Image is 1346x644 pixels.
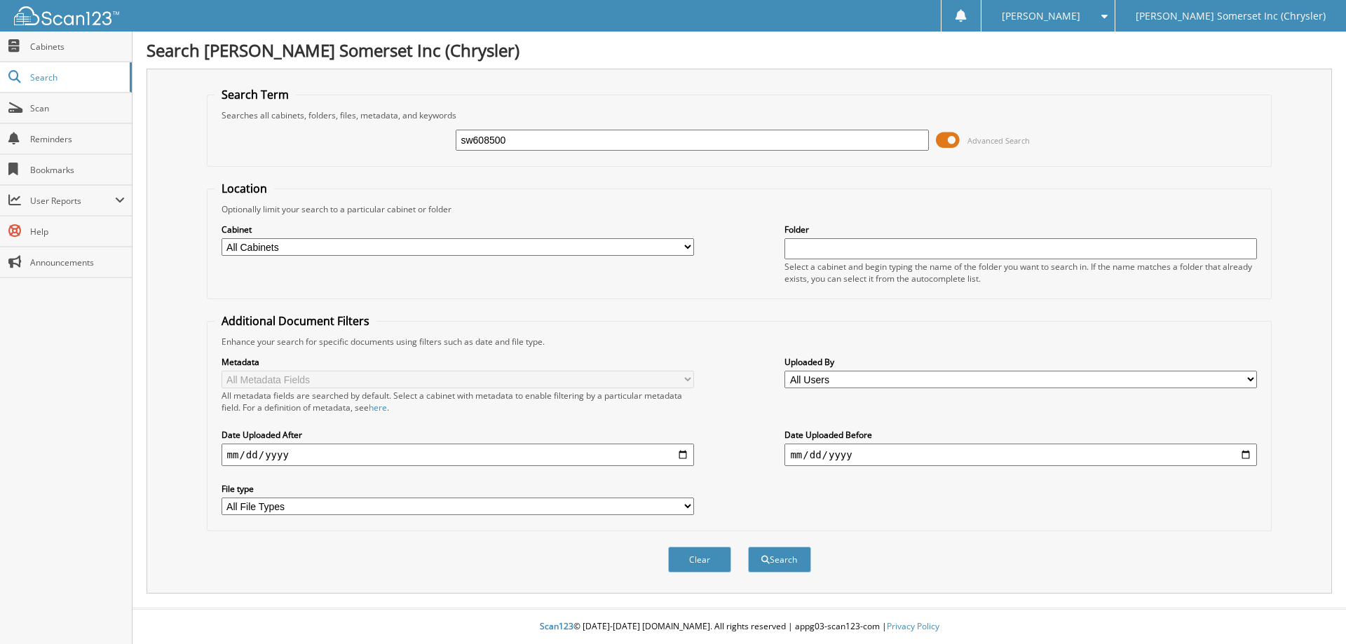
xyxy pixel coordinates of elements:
span: Cabinets [30,41,125,53]
label: Cabinet [222,224,694,235]
img: scan123-logo-white.svg [14,6,119,25]
label: Uploaded By [784,356,1257,368]
button: Search [748,547,811,573]
div: Enhance your search for specific documents using filters such as date and file type. [215,336,1265,348]
legend: Location [215,181,274,196]
label: Metadata [222,356,694,368]
span: User Reports [30,195,115,207]
label: Date Uploaded After [222,429,694,441]
span: Search [30,71,123,83]
label: Date Uploaded Before [784,429,1257,441]
legend: Additional Document Filters [215,313,376,329]
input: start [222,444,694,466]
button: Clear [668,547,731,573]
div: Select a cabinet and begin typing the name of the folder you want to search in. If the name match... [784,261,1257,285]
div: Optionally limit your search to a particular cabinet or folder [215,203,1265,215]
label: Folder [784,224,1257,235]
label: File type [222,483,694,495]
div: © [DATE]-[DATE] [DOMAIN_NAME]. All rights reserved | appg03-scan123-com | [132,610,1346,644]
span: Scan123 [540,620,573,632]
div: Searches all cabinets, folders, files, metadata, and keywords [215,109,1265,121]
span: Bookmarks [30,164,125,176]
span: Help [30,226,125,238]
span: Scan [30,102,125,114]
input: end [784,444,1257,466]
span: [PERSON_NAME] [1002,12,1080,20]
a: Privacy Policy [887,620,939,632]
span: Reminders [30,133,125,145]
span: Advanced Search [967,135,1030,146]
span: [PERSON_NAME] Somerset Inc (Chrysler) [1136,12,1326,20]
span: Announcements [30,256,125,268]
iframe: Chat Widget [1276,577,1346,644]
h1: Search [PERSON_NAME] Somerset Inc (Chrysler) [147,39,1332,62]
div: All metadata fields are searched by default. Select a cabinet with metadata to enable filtering b... [222,390,694,413]
a: here [369,402,387,413]
legend: Search Term [215,87,296,102]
